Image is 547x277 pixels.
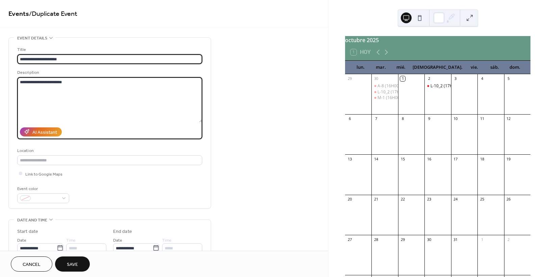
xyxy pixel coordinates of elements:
[371,83,398,89] div: A-8 (16H00-17H00) CAN#1
[485,61,505,74] div: sáb.
[431,83,485,89] div: L-10_2 (17H30-18H30) CAN1
[17,237,26,244] span: Date
[373,116,379,121] div: 7
[400,116,405,121] div: 8
[424,83,451,89] div: L-10_2 (17H30-18H30) CAN1
[113,228,132,235] div: End date
[426,76,432,81] div: 2
[55,256,90,272] button: Save
[17,228,38,235] div: Start date
[479,76,485,81] div: 4
[506,156,511,161] div: 19
[479,116,485,121] div: 11
[377,83,428,89] div: A-8 (16H00-17H00) CAN#1
[25,171,62,178] span: Link to Google Maps
[479,197,485,202] div: 25
[426,156,432,161] div: 16
[453,197,458,202] div: 24
[505,61,525,74] div: dom.
[506,197,511,202] div: 26
[17,35,47,42] span: Event details
[373,156,379,161] div: 14
[479,237,485,242] div: 1
[113,237,122,244] span: Date
[377,89,432,95] div: L-10_2 (17H30-18H30) CAN1
[347,156,352,161] div: 13
[17,185,68,192] div: Event color
[391,61,411,74] div: mié.
[506,237,511,242] div: 2
[67,261,78,268] span: Save
[453,237,458,242] div: 31
[347,116,352,121] div: 6
[162,237,172,244] span: Time
[506,76,511,81] div: 5
[479,156,485,161] div: 18
[411,61,464,74] div: [DEMOGRAPHIC_DATA].
[400,237,405,242] div: 29
[8,7,29,21] a: Events
[377,95,429,101] div: M-1 (16H00-17H00) CAN#2
[373,237,379,242] div: 28
[32,129,57,136] div: AI Assistant
[506,116,511,121] div: 12
[17,46,201,53] div: Title
[347,237,352,242] div: 27
[20,127,62,136] button: AI Assistant
[17,69,201,76] div: Description
[453,76,458,81] div: 3
[371,61,391,74] div: mar.
[66,237,76,244] span: Time
[373,197,379,202] div: 21
[426,116,432,121] div: 9
[453,116,458,121] div: 10
[373,76,379,81] div: 30
[400,197,405,202] div: 22
[17,147,201,154] div: Location
[400,156,405,161] div: 15
[23,261,41,268] span: Cancel
[11,256,52,272] button: Cancel
[371,95,398,101] div: M-1 (16H00-17H00) CAN#2
[426,237,432,242] div: 30
[371,89,398,95] div: L-10_2 (17H30-18H30) CAN1
[347,197,352,202] div: 20
[350,61,371,74] div: lun.
[453,156,458,161] div: 17
[345,36,530,44] div: octubre 2025
[464,61,485,74] div: vie.
[347,76,352,81] div: 29
[400,76,405,81] div: 1
[426,197,432,202] div: 23
[29,7,77,21] span: / Duplicate Event
[17,217,47,224] span: Date and time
